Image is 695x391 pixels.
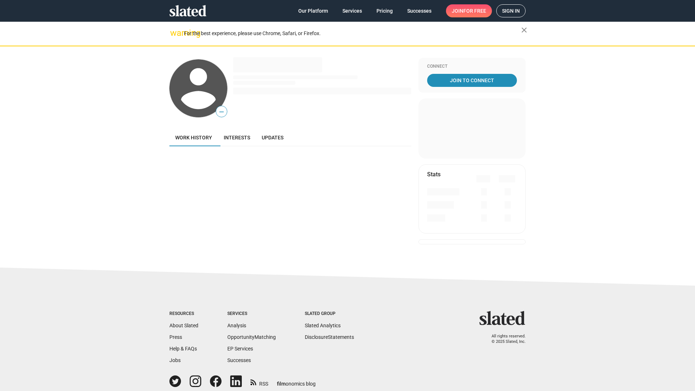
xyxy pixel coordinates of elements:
span: Successes [407,4,431,17]
span: for free [463,4,486,17]
span: film [277,381,286,387]
span: Services [342,4,362,17]
p: All rights reserved. © 2025 Slated, Inc. [484,334,526,344]
a: EP Services [227,346,253,352]
a: Join To Connect [427,74,517,87]
a: filmonomics blog [277,375,316,387]
a: Sign in [496,4,526,17]
a: Press [169,334,182,340]
div: Resources [169,311,198,317]
mat-icon: warning [170,29,179,37]
mat-icon: close [520,26,528,34]
mat-card-title: Stats [427,171,441,178]
div: For the best experience, please use Chrome, Safari, or Firefox. [184,29,521,38]
a: DisclosureStatements [305,334,354,340]
span: Join To Connect [429,74,515,87]
a: Successes [401,4,437,17]
div: Connect [427,64,517,70]
a: Updates [256,129,289,146]
a: Work history [169,129,218,146]
a: Pricing [371,4,399,17]
span: Work history [175,135,212,140]
span: — [216,107,227,117]
span: Our Platform [298,4,328,17]
span: Updates [262,135,283,140]
a: Services [337,4,368,17]
span: Join [452,4,486,17]
a: Interests [218,129,256,146]
a: Analysis [227,323,246,328]
a: Successes [227,357,251,363]
a: Joinfor free [446,4,492,17]
a: OpportunityMatching [227,334,276,340]
a: Jobs [169,357,181,363]
a: About Slated [169,323,198,328]
a: Slated Analytics [305,323,341,328]
a: Our Platform [292,4,334,17]
span: Interests [224,135,250,140]
div: Services [227,311,276,317]
a: Help & FAQs [169,346,197,352]
span: Sign in [502,5,520,17]
div: Slated Group [305,311,354,317]
span: Pricing [376,4,393,17]
a: RSS [250,376,268,387]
